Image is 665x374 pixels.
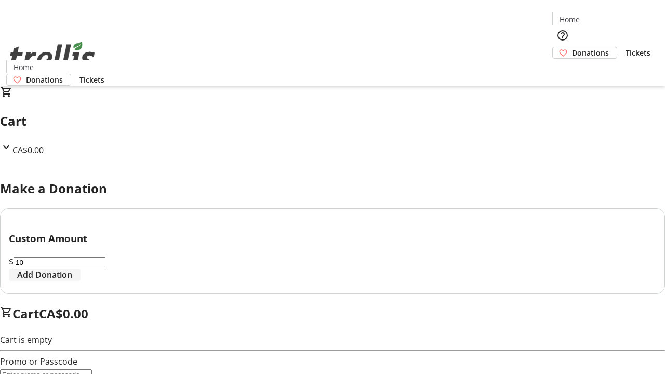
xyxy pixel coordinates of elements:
span: Home [14,62,34,73]
a: Donations [6,74,71,86]
a: Tickets [71,74,113,85]
button: Add Donation [9,269,81,281]
span: Home [560,14,580,25]
span: Donations [572,47,609,58]
a: Tickets [617,47,659,58]
button: Help [552,25,573,46]
span: CA$0.00 [12,144,44,156]
span: Add Donation [17,269,72,281]
button: Cart [552,59,573,79]
a: Home [553,14,586,25]
input: Donation Amount [14,257,105,268]
span: Tickets [626,47,650,58]
span: CA$0.00 [39,305,88,322]
h3: Custom Amount [9,231,656,246]
span: $ [9,256,14,268]
span: Donations [26,74,63,85]
img: Orient E2E Organization PY8owYgghp's Logo [6,30,99,82]
span: Tickets [79,74,104,85]
a: Donations [552,47,617,59]
a: Home [7,62,40,73]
